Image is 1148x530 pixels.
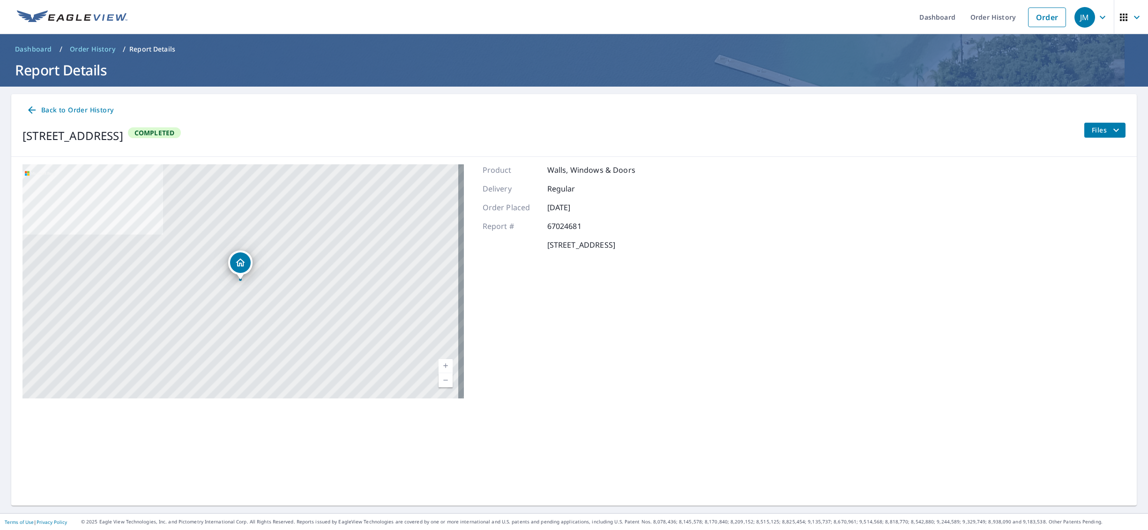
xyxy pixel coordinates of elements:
[5,519,67,525] p: |
[547,239,615,250] p: [STREET_ADDRESS]
[483,221,539,232] p: Report #
[483,183,539,194] p: Delivery
[11,60,1137,80] h1: Report Details
[5,519,34,525] a: Terms of Use
[547,221,604,232] p: 67024681
[483,164,539,176] p: Product
[1028,7,1066,27] a: Order
[547,164,635,176] p: Walls, Windows & Doors
[228,250,253,280] div: Dropped pin, building 1, Residential property, 5414 91st St Lubbock, TX 79424
[439,359,453,373] a: Current Level 17, Zoom In
[547,183,604,194] p: Regular
[26,104,113,116] span: Back to Order History
[66,42,119,57] a: Order History
[60,44,62,55] li: /
[11,42,1137,57] nav: breadcrumb
[439,373,453,387] a: Current Level 17, Zoom Out
[11,42,56,57] a: Dashboard
[37,519,67,525] a: Privacy Policy
[22,102,117,119] a: Back to Order History
[1074,7,1095,28] div: JM
[129,128,180,137] span: Completed
[17,10,127,24] img: EV Logo
[70,44,115,54] span: Order History
[81,518,1143,525] p: © 2025 Eagle View Technologies, Inc. and Pictometry International Corp. All Rights Reserved. Repo...
[1084,123,1126,138] button: filesDropdownBtn-67024681
[22,127,123,144] div: [STREET_ADDRESS]
[1092,125,1122,136] span: Files
[123,44,126,55] li: /
[547,202,604,213] p: [DATE]
[15,44,52,54] span: Dashboard
[483,202,539,213] p: Order Placed
[129,44,175,54] p: Report Details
